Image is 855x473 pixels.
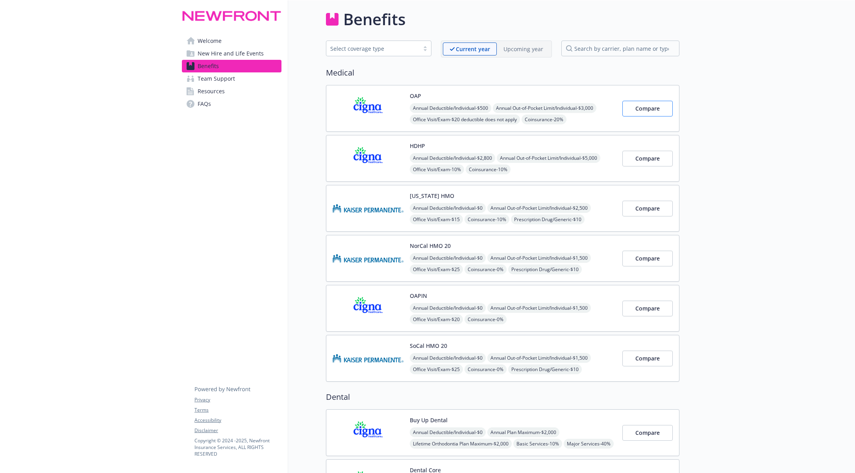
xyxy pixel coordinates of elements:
[622,425,673,441] button: Compare
[622,301,673,316] button: Compare
[487,427,559,437] span: Annual Plan Maximum - $2,000
[635,305,660,312] span: Compare
[182,60,281,72] a: Benefits
[326,391,679,403] h2: Dental
[466,164,511,174] span: Coinsurance - 10%
[326,67,679,79] h2: Medical
[182,47,281,60] a: New Hire and Life Events
[182,72,281,85] a: Team Support
[487,203,591,213] span: Annual Out-of-Pocket Limit/Individual - $2,500
[622,201,673,216] button: Compare
[410,314,463,324] span: Office Visit/Exam - $20
[343,7,405,31] h1: Benefits
[410,264,463,274] span: Office Visit/Exam - $25
[410,153,495,163] span: Annual Deductible/Individual - $2,800
[410,353,486,363] span: Annual Deductible/Individual - $0
[564,439,614,449] span: Major Services - 40%
[198,60,219,72] span: Benefits
[410,103,491,113] span: Annual Deductible/Individual - $500
[465,264,507,274] span: Coinsurance - 0%
[410,92,421,100] button: OAP
[410,364,463,374] span: Office Visit/Exam - $25
[508,264,582,274] span: Prescription Drug/Generic - $10
[503,45,543,53] p: Upcoming year
[493,103,596,113] span: Annual Out-of-Pocket Limit/Individual - $3,000
[194,417,281,424] a: Accessibility
[487,253,591,263] span: Annual Out-of-Pocket Limit/Individual - $1,500
[410,427,486,437] span: Annual Deductible/Individual - $0
[410,115,520,124] span: Office Visit/Exam - $20 deductible does not apply
[513,439,562,449] span: Basic Services - 10%
[522,115,566,124] span: Coinsurance - 20%
[182,98,281,110] a: FAQs
[333,342,403,375] img: Kaiser Permanente Insurance Company carrier logo
[511,214,585,224] span: Prescription Drug/Generic - $10
[333,292,403,325] img: CIGNA carrier logo
[635,155,660,162] span: Compare
[465,314,507,324] span: Coinsurance - 0%
[194,406,281,414] a: Terms
[410,214,463,224] span: Office Visit/Exam - $15
[410,142,425,150] button: HDHP
[635,255,660,262] span: Compare
[198,72,235,85] span: Team Support
[487,303,591,313] span: Annual Out-of-Pocket Limit/Individual - $1,500
[456,45,490,53] p: Current year
[410,242,451,250] button: NorCal HMO 20
[410,416,448,424] button: Buy Up Dental
[333,242,403,275] img: Kaiser Permanente Insurance Company carrier logo
[330,44,415,53] div: Select coverage type
[410,292,427,300] button: OAPIN
[198,98,211,110] span: FAQs
[198,47,264,60] span: New Hire and Life Events
[410,303,486,313] span: Annual Deductible/Individual - $0
[410,342,447,350] button: SoCal HMO 20
[635,429,660,436] span: Compare
[410,253,486,263] span: Annual Deductible/Individual - $0
[622,351,673,366] button: Compare
[635,205,660,212] span: Compare
[198,85,225,98] span: Resources
[333,142,403,175] img: CIGNA carrier logo
[561,41,679,56] input: search by carrier, plan name or type
[194,437,281,457] p: Copyright © 2024 - 2025 , Newfront Insurance Services, ALL RIGHTS RESERVED
[410,164,464,174] span: Office Visit/Exam - 10%
[198,35,222,47] span: Welcome
[194,396,281,403] a: Privacy
[410,192,454,200] button: [US_STATE] HMO
[333,416,403,449] img: CIGNA carrier logo
[194,427,281,434] a: Disclaimer
[622,101,673,116] button: Compare
[333,92,403,125] img: CIGNA carrier logo
[333,192,403,225] img: Kaiser Permanente Insurance Company carrier logo
[182,35,281,47] a: Welcome
[635,105,660,112] span: Compare
[487,353,591,363] span: Annual Out-of-Pocket Limit/Individual - $1,500
[622,151,673,166] button: Compare
[622,251,673,266] button: Compare
[497,153,600,163] span: Annual Out-of-Pocket Limit/Individual - $5,000
[635,355,660,362] span: Compare
[410,203,486,213] span: Annual Deductible/Individual - $0
[465,364,507,374] span: Coinsurance - 0%
[410,439,512,449] span: Lifetime Orthodontia Plan Maximum - $2,000
[465,214,509,224] span: Coinsurance - 10%
[182,85,281,98] a: Resources
[508,364,582,374] span: Prescription Drug/Generic - $10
